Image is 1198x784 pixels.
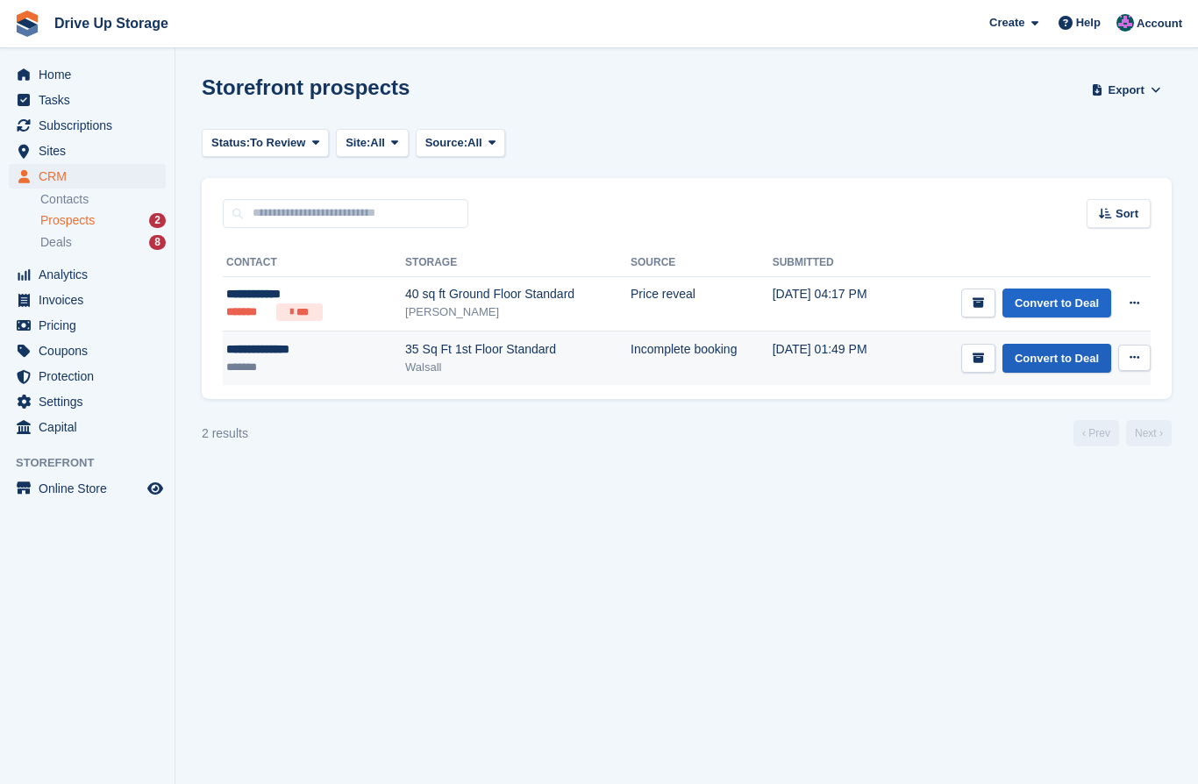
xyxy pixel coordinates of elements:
span: Subscriptions [39,113,144,138]
span: Settings [39,389,144,414]
a: menu [9,62,166,87]
a: menu [9,364,166,388]
div: Walsall [405,359,631,376]
span: Account [1137,15,1182,32]
button: Site: All [336,129,409,158]
span: Deals [40,234,72,251]
span: Status: [211,134,250,152]
span: CRM [39,164,144,189]
div: 35 Sq Ft 1st Floor Standard [405,340,631,359]
td: Price reveal [631,276,773,331]
a: menu [9,288,166,312]
span: Storefront [16,454,175,472]
span: Prospects [40,212,95,229]
span: All [467,134,482,152]
a: menu [9,313,166,338]
span: Create [989,14,1024,32]
a: Convert to Deal [1002,289,1111,317]
button: Source: All [416,129,506,158]
span: Online Store [39,476,144,501]
span: Home [39,62,144,87]
a: Deals 8 [40,233,166,252]
a: menu [9,415,166,439]
span: Help [1076,14,1101,32]
a: menu [9,113,166,138]
img: stora-icon-8386f47178a22dfd0bd8f6a31ec36ba5ce8667c1dd55bd0f319d3a0aa187defe.svg [14,11,40,37]
td: Incomplete booking [631,331,773,386]
a: menu [9,339,166,363]
td: [DATE] 01:49 PM [773,331,899,386]
span: Export [1109,82,1145,99]
a: Drive Up Storage [47,9,175,38]
a: menu [9,88,166,112]
nav: Page [1070,420,1175,446]
th: Source [631,249,773,277]
span: Tasks [39,88,144,112]
span: Site: [346,134,370,152]
div: 8 [149,235,166,250]
a: menu [9,389,166,414]
td: [DATE] 04:17 PM [773,276,899,331]
button: Export [1087,75,1165,104]
a: Next [1126,420,1172,446]
button: Status: To Review [202,129,329,158]
div: [PERSON_NAME] [405,303,631,321]
th: Contact [223,249,405,277]
a: Previous [1073,420,1119,446]
h1: Storefront prospects [202,75,410,99]
div: 40 sq ft Ground Floor Standard [405,285,631,303]
a: Preview store [145,478,166,499]
span: Invoices [39,288,144,312]
span: To Review [250,134,305,152]
a: Prospects 2 [40,211,166,230]
a: Convert to Deal [1002,344,1111,373]
th: Storage [405,249,631,277]
a: menu [9,139,166,163]
span: All [370,134,385,152]
div: 2 results [202,424,248,443]
a: menu [9,262,166,287]
span: Source: [425,134,467,152]
span: Protection [39,364,144,388]
img: Andy [1116,14,1134,32]
span: Analytics [39,262,144,287]
a: Contacts [40,191,166,208]
span: Pricing [39,313,144,338]
span: Sites [39,139,144,163]
div: 2 [149,213,166,228]
th: Submitted [773,249,899,277]
span: Sort [1116,205,1138,223]
span: Capital [39,415,144,439]
a: menu [9,164,166,189]
span: Coupons [39,339,144,363]
a: menu [9,476,166,501]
